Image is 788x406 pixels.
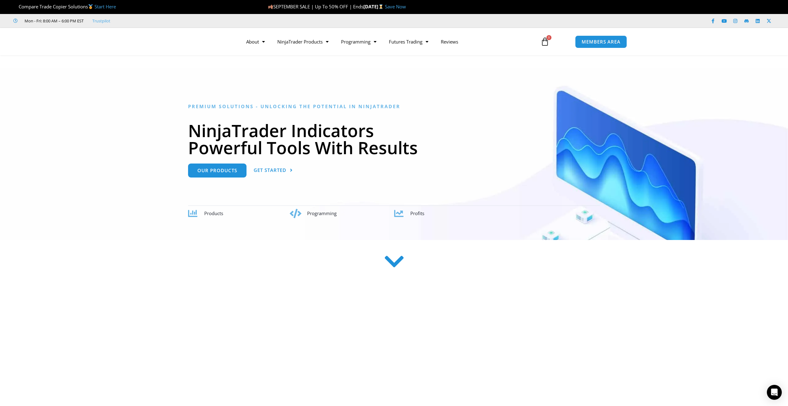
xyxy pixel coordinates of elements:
[240,35,271,49] a: About
[14,4,18,9] img: 🏆
[254,164,293,178] a: Get Started
[204,210,223,216] span: Products
[268,4,273,9] img: 🍂
[188,122,600,156] h1: NinjaTrader Indicators Powerful Tools With Results
[188,104,600,109] h6: Premium Solutions - Unlocking the Potential in NinjaTrader
[271,35,335,49] a: NinjaTrader Products
[23,17,84,25] span: Mon - Fri: 8:00 AM – 6:00 PM EST
[410,210,424,216] span: Profits
[188,164,247,178] a: Our Products
[335,35,383,49] a: Programming
[92,17,110,25] a: Trustpilot
[94,3,116,10] a: Start Here
[268,3,363,10] span: SEPTEMBER SALE | Up To 50% OFF | Ends
[546,35,551,40] span: 0
[379,4,383,9] img: ⌛
[383,35,435,49] a: Futures Trading
[307,210,337,216] span: Programming
[767,385,782,400] div: Open Intercom Messenger
[582,39,620,44] span: MEMBERS AREA
[363,3,385,10] strong: [DATE]
[435,35,464,49] a: Reviews
[161,30,228,53] img: LogoAI | Affordable Indicators – NinjaTrader
[254,168,286,173] span: Get Started
[575,35,627,48] a: MEMBERS AREA
[385,3,406,10] a: Save Now
[197,168,237,173] span: Our Products
[531,33,559,51] a: 0
[13,3,116,10] span: Compare Trade Copier Solutions
[88,4,93,9] img: 🥇
[240,35,533,49] nav: Menu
